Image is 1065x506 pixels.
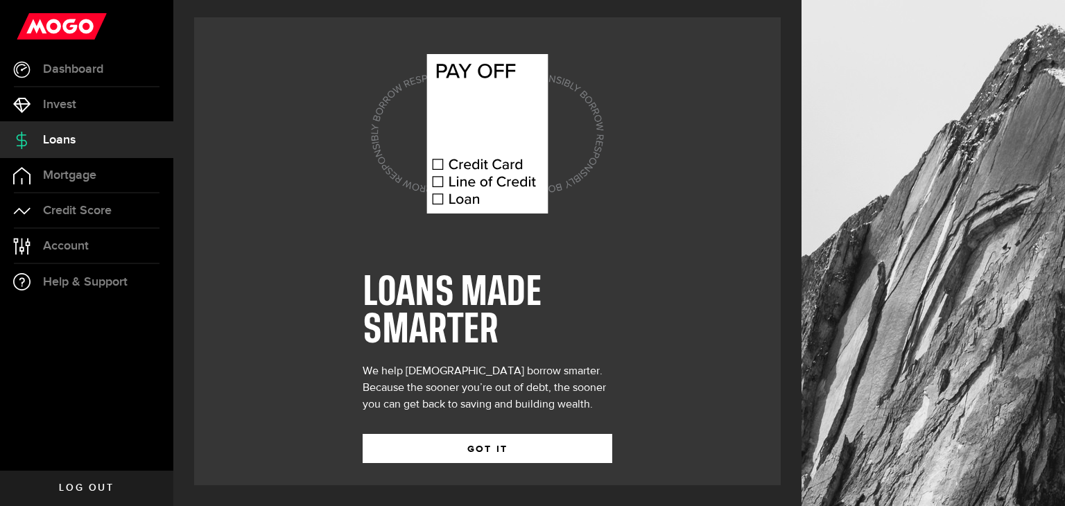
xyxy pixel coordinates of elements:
[43,169,96,182] span: Mortgage
[43,63,103,76] span: Dashboard
[363,434,612,463] button: GOT IT
[43,204,112,217] span: Credit Score
[43,276,128,288] span: Help & Support
[59,483,114,493] span: Log out
[43,240,89,252] span: Account
[363,363,612,413] div: We help [DEMOGRAPHIC_DATA] borrow smarter. Because the sooner you’re out of debt, the sooner you ...
[43,134,76,146] span: Loans
[43,98,76,111] span: Invest
[363,274,612,349] h1: LOANS MADE SMARTER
